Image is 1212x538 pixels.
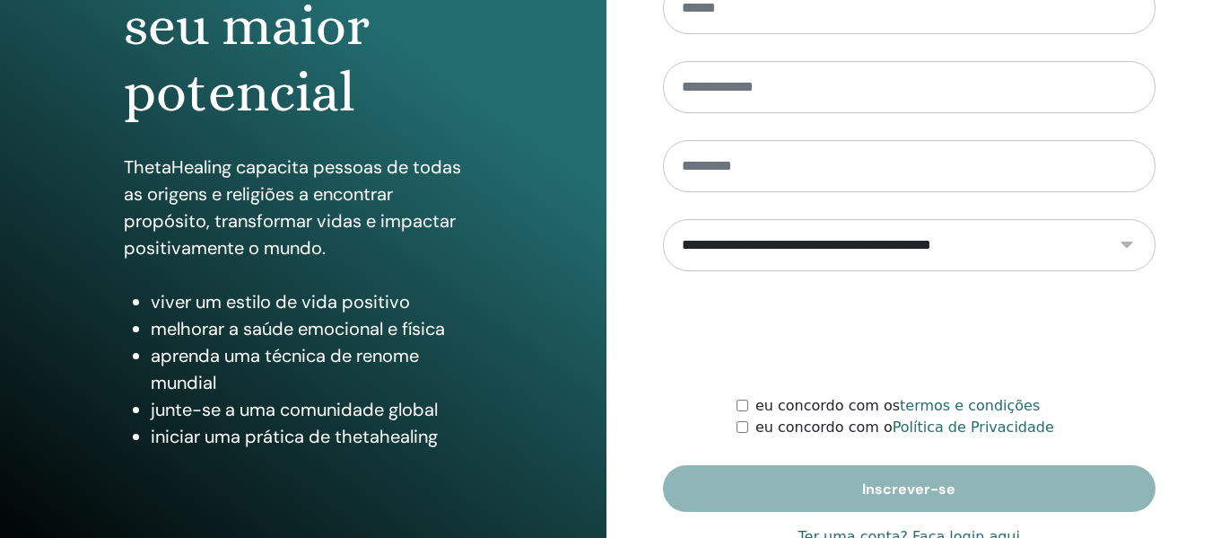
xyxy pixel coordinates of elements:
font: aprenda uma técnica de renome mundial [151,344,419,394]
iframe: reCAPTCHA [772,298,1045,368]
font: melhorar a saúde emocional e física [151,317,445,340]
font: eu concordo com os [755,397,900,414]
font: eu concordo com o [755,419,893,436]
font: junte-se a uma comunidade global [151,398,438,421]
a: termos e condições [900,397,1040,414]
font: viver um estilo de vida positivo [151,290,410,313]
font: iniciar uma prática de thetahealing [151,425,438,448]
font: ThetaHealing capacita pessoas de todas as origens e religiões a encontrar propósito, transformar ... [124,155,461,260]
a: Política de Privacidade [893,419,1054,436]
